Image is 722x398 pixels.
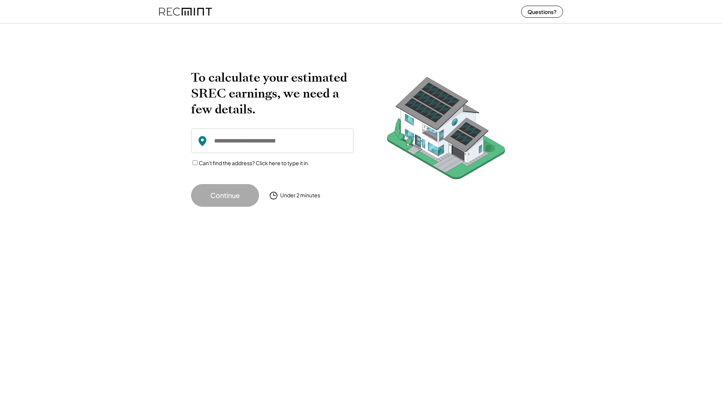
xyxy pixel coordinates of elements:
[280,192,320,199] div: Under 2 minutes
[521,6,563,18] button: Questions?
[159,2,212,22] img: recmint-logotype%403x%20%281%29.jpeg
[372,70,520,191] img: RecMintArtboard%207.png
[199,160,309,166] label: Can't find the address? Click here to type it in.
[191,70,353,117] h2: To calculate your estimated SREC earnings, we need a few details.
[191,184,259,207] button: Continue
